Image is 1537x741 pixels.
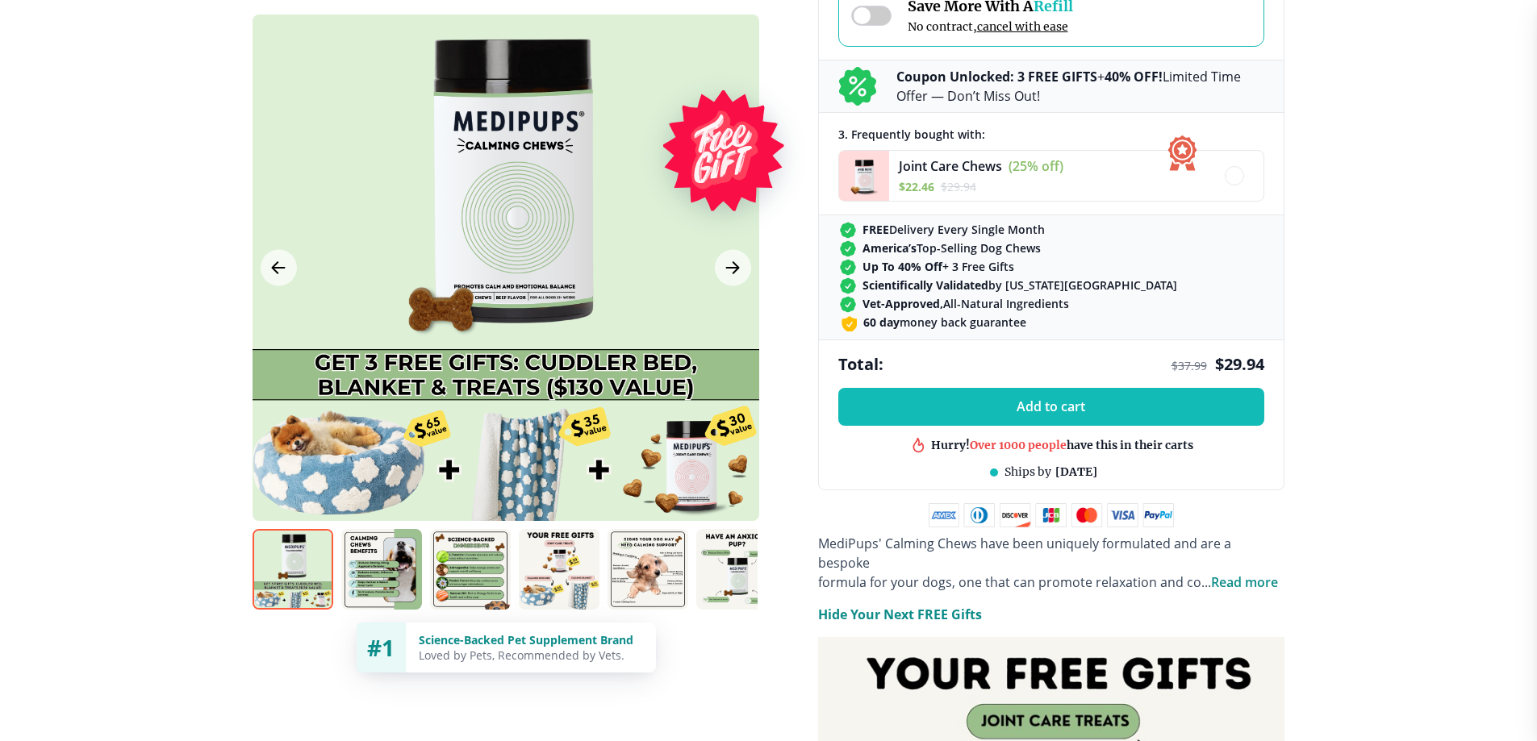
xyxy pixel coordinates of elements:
[977,19,1068,34] span: cancel with ease
[896,68,1097,85] b: Coupon Unlocked: 3 FREE GIFTS
[818,573,1201,591] span: formula for your dogs, one that can promote relaxation and co
[715,250,751,286] button: Next Image
[1017,399,1085,414] span: Add to cart
[1172,358,1207,373] span: $ 37.99
[818,605,982,624] p: Hide Your Next FREE Gifts
[1215,353,1264,375] span: $ 29.94
[838,388,1264,426] button: Add to cart
[862,222,1045,237] span: Delivery Every Single Month
[863,314,1026,330] span: money back guarantee
[838,353,883,375] span: Total:
[899,179,934,194] span: $ 22.46
[863,314,900,330] strong: 60 day
[818,535,1231,572] span: MediPups' Calming Chews have been uniquely formulated and are a bespoke
[418,647,642,663] div: Loved by Pets, Recommended by Vets.
[862,277,988,293] strong: Scientifically Validated
[993,454,1066,468] span: Best product
[1009,157,1063,175] span: (25% off)
[366,632,394,663] span: #1
[862,277,1177,293] span: by [US_STATE][GEOGRAPHIC_DATA]
[1004,464,1051,479] span: Ships by
[253,529,333,610] img: Calming Chews | Natural Dog Supplements
[608,529,688,610] img: Calming Chews | Natural Dog Supplements
[896,67,1264,106] p: + Limited Time Offer — Don’t Miss Out!
[862,296,1069,311] span: All-Natural Ingredients
[862,259,1014,274] span: + 3 Free Gifts
[970,435,1067,449] span: Over 1000 people
[899,157,1002,175] span: Joint Care Chews
[862,222,889,237] strong: FREE
[519,529,599,610] img: Calming Chews | Natural Dog Supplements
[993,454,1132,469] div: in this shop
[862,259,942,274] strong: Up To 40% Off
[931,435,1193,450] div: Hurry! have this in their carts
[908,19,1073,34] span: No contract,
[696,529,777,610] img: Calming Chews | Natural Dog Supplements
[261,250,297,286] button: Previous Image
[929,503,1174,527] img: payment methods
[1055,464,1097,479] span: [DATE]
[838,127,985,142] span: 3 . Frequently bought with:
[862,240,1041,256] span: Top-Selling Dog Chews
[1211,573,1278,591] span: Read more
[941,179,976,194] span: $ 29.94
[862,240,917,256] strong: America’s
[839,151,889,201] img: Joint Care Chews - Medipups
[430,529,511,610] img: Calming Chews | Natural Dog Supplements
[341,529,422,610] img: Calming Chews | Natural Dog Supplements
[862,296,943,311] strong: Vet-Approved,
[418,632,642,647] div: Science-Backed Pet Supplement Brand
[1201,573,1278,591] span: ...
[1105,68,1163,85] b: 40% OFF!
